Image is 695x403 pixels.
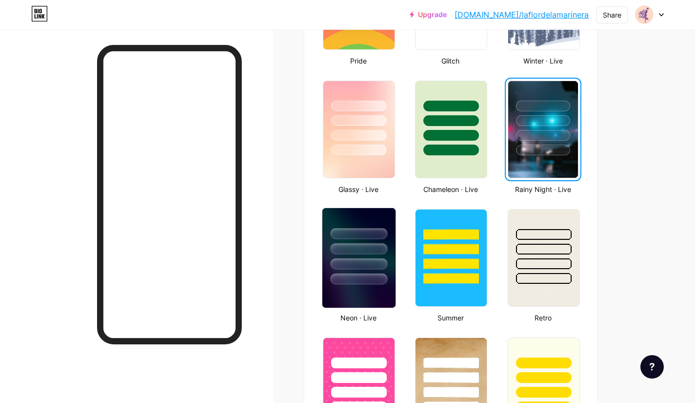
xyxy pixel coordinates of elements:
[410,11,447,19] a: Upgrade
[412,313,489,323] div: Summer
[320,313,397,323] div: Neon · Live
[505,56,581,66] div: Winter · Live
[320,184,397,194] div: Glassy · Live
[455,9,589,21] a: [DOMAIN_NAME]/laflordelamarinera
[603,10,621,20] div: Share
[320,56,397,66] div: Pride
[635,5,654,24] img: laflordelamarinera
[412,56,489,66] div: Glitch
[412,184,489,194] div: Chameleon · Live
[505,184,581,194] div: Rainy Night · Live
[322,208,396,308] img: neon.jpg
[505,313,581,323] div: Retro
